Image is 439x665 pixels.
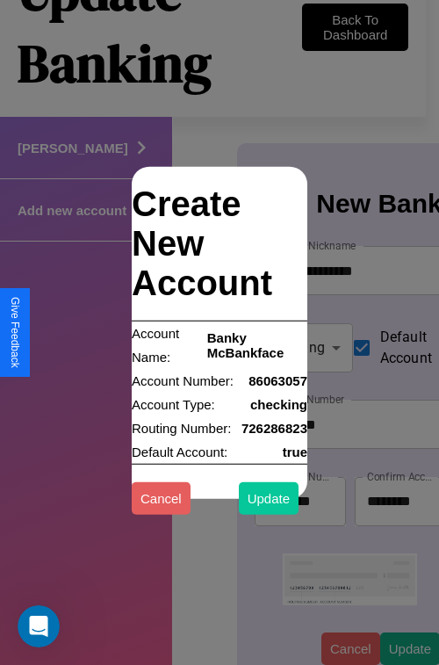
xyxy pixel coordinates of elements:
iframe: Intercom live chat [18,605,60,647]
h4: true [283,444,307,459]
div: Give Feedback [9,297,21,368]
p: Routing Number: [132,416,231,439]
button: Update [239,481,299,514]
p: Account Number: [132,368,234,392]
p: Account Name: [132,321,207,368]
h4: checking [250,396,307,411]
h4: Banky McBankface [207,329,307,359]
p: Account Type: [132,392,215,416]
button: Cancel [132,481,191,514]
h2: Create New Account [132,166,307,321]
h4: 86063057 [248,372,307,387]
p: Default Account: [132,439,227,463]
h4: 726286823 [241,420,307,435]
